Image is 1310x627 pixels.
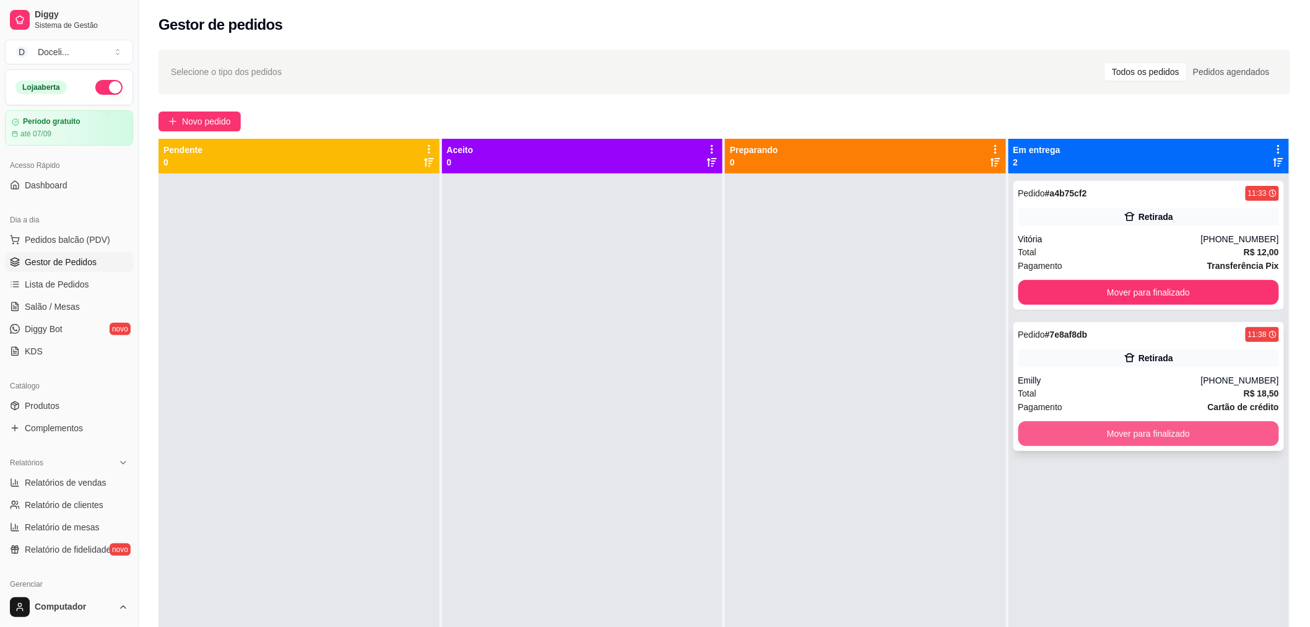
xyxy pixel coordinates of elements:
div: Retirada [1139,352,1173,364]
p: 2 [1013,156,1061,169]
a: DiggySistema de Gestão [5,5,133,35]
button: Computador [5,592,133,622]
div: Acesso Rápido [5,156,133,175]
div: Loja aberta [15,81,67,94]
button: Mover para finalizado [1018,421,1280,446]
button: Alterar Status [95,80,123,95]
h2: Gestor de pedidos [158,15,283,35]
a: Relatórios de vendas [5,473,133,493]
div: Vitória [1018,233,1201,245]
a: Gestor de Pedidos [5,252,133,272]
span: Selecione o tipo dos pedidos [171,65,282,79]
a: Complementos [5,418,133,438]
a: Lista de Pedidos [5,274,133,294]
span: Dashboard [25,179,67,191]
div: Emilly [1018,374,1201,387]
p: 0 [730,156,778,169]
span: Pagamento [1018,400,1063,414]
span: Diggy [35,9,128,20]
p: Aceito [447,144,474,156]
span: Relatórios de vendas [25,476,106,489]
strong: R$ 12,00 [1244,247,1279,257]
div: Gerenciar [5,574,133,594]
button: Novo pedido [158,112,241,131]
span: Complementos [25,422,83,434]
strong: # 7e8af8db [1045,330,1088,340]
p: Pendente [163,144,202,156]
button: Select a team [5,40,133,64]
div: Dia a dia [5,210,133,230]
a: Dashboard [5,175,133,195]
div: [PHONE_NUMBER] [1201,233,1279,245]
strong: Transferência Pix [1207,261,1279,271]
span: KDS [25,345,43,357]
a: KDS [5,341,133,361]
p: 0 [447,156,474,169]
a: Produtos [5,396,133,416]
a: Relatório de mesas [5,517,133,537]
span: Relatórios [10,458,43,468]
button: Mover para finalizado [1018,280,1280,305]
span: Produtos [25,400,59,412]
strong: # a4b75cf2 [1045,188,1087,198]
strong: R$ 18,50 [1244,388,1279,398]
div: Todos os pedidos [1105,63,1186,81]
span: Relatório de clientes [25,499,103,511]
a: Período gratuitoaté 07/09 [5,110,133,146]
div: [PHONE_NUMBER] [1201,374,1279,387]
span: Relatório de fidelidade [25,543,111,556]
div: Catálogo [5,376,133,396]
span: Pedido [1018,188,1046,198]
div: Pedidos agendados [1186,63,1277,81]
div: 11:38 [1248,330,1267,340]
span: Total [1018,245,1037,259]
span: plus [168,117,177,126]
article: até 07/09 [20,129,51,139]
button: Pedidos balcão (PDV) [5,230,133,250]
div: Retirada [1139,211,1173,223]
span: D [15,46,28,58]
span: Lista de Pedidos [25,278,89,291]
span: Salão / Mesas [25,300,80,313]
article: Período gratuito [23,117,80,126]
span: Pedidos balcão (PDV) [25,234,110,246]
div: 11:33 [1248,188,1267,198]
p: Em entrega [1013,144,1061,156]
a: Diggy Botnovo [5,319,133,339]
span: Novo pedido [182,115,231,128]
div: Doceli ... [38,46,69,58]
span: Diggy Bot [25,323,63,335]
span: Gestor de Pedidos [25,256,97,268]
p: Preparando [730,144,778,156]
span: Pedido [1018,330,1046,340]
span: Pagamento [1018,259,1063,273]
a: Salão / Mesas [5,297,133,317]
span: Relatório de mesas [25,521,100,533]
a: Relatório de clientes [5,495,133,515]
strong: Cartão de crédito [1208,402,1279,412]
p: 0 [163,156,202,169]
span: Sistema de Gestão [35,20,128,30]
a: Relatório de fidelidadenovo [5,540,133,559]
span: Computador [35,602,113,613]
span: Total [1018,387,1037,400]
